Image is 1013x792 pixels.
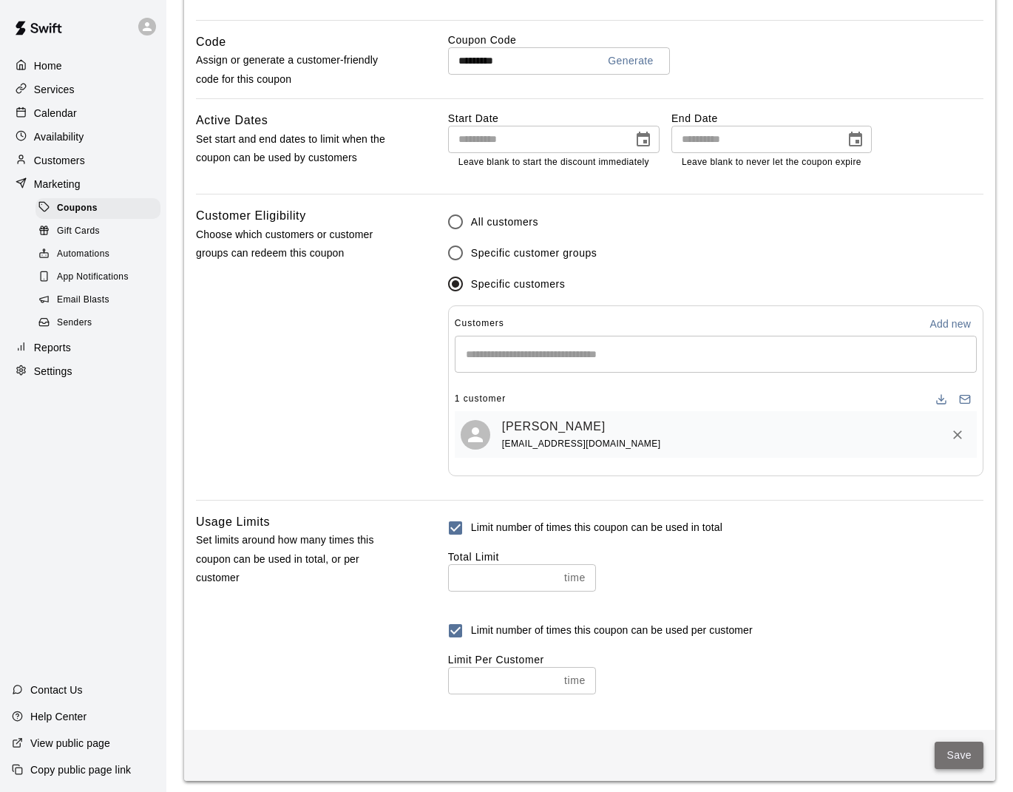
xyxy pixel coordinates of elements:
label: Coupon Code [448,33,983,47]
span: Senders [57,316,92,331]
h6: Limit number of times this coupon can be used per customer [471,623,753,639]
p: Add new [929,317,971,331]
div: App Notifications [35,267,160,288]
span: 1 customer [455,387,506,411]
div: Gift Cards [35,221,160,242]
h6: Usage Limits [196,512,270,532]
a: Gift Cards [35,220,166,243]
span: All customers [471,214,538,230]
p: Help Center [30,709,87,724]
span: App Notifications [57,270,129,285]
a: Settings [12,360,155,382]
div: Start typing to search customers... [455,336,977,373]
a: Availability [12,126,155,148]
label: Limit Per Customer [448,654,544,666]
h6: Limit number of times this coupon can be used in total [471,520,722,536]
p: time [564,673,586,688]
button: Choose date [841,125,870,155]
div: Automations [35,244,160,265]
button: Generate [602,47,660,75]
label: Start Date [448,111,660,126]
a: Marketing [12,173,155,195]
p: Services [34,82,75,97]
button: Add new [924,312,977,336]
a: Home [12,55,155,77]
div: Senders [35,313,160,334]
p: Contact Us [30,683,83,697]
span: Specific customer groups [471,246,597,261]
a: Automations [35,243,166,266]
p: Marketing [34,177,81,192]
p: time [564,570,586,586]
p: Choose which customers or customer groups can redeem this coupon [196,226,401,263]
p: Customers [34,153,85,168]
a: [PERSON_NAME] [502,417,606,436]
span: [EMAIL_ADDRESS][DOMAIN_NAME] [502,439,661,449]
label: Total Limit [448,551,499,563]
button: Save [935,742,983,769]
span: Gift Cards [57,224,100,239]
button: Email participants [953,387,977,411]
div: Email Blasts [35,290,160,311]
span: Customers [455,312,504,336]
p: Leave blank to never let the coupon expire [682,155,861,170]
p: Calendar [34,106,77,121]
p: Set start and end dates to limit when the coupon can be used by customers [196,130,401,167]
a: Calendar [12,102,155,124]
button: Choose date [629,125,658,155]
p: Home [34,58,62,73]
span: Email Blasts [57,293,109,308]
p: Settings [34,364,72,379]
a: Senders [35,312,166,335]
button: Download list [929,387,953,411]
p: Leave blank to start the discount immediately [458,155,649,170]
h6: Code [196,33,226,52]
a: Coupons [35,197,166,220]
div: Coupons [35,198,160,219]
div: Andrew Tierney [461,420,490,450]
p: Reports [34,340,71,355]
a: App Notifications [35,266,166,289]
p: View public page [30,736,110,751]
label: End Date [671,111,872,126]
h6: Active Dates [196,111,268,130]
a: Email Blasts [35,289,166,312]
button: Remove [944,422,971,448]
a: Services [12,78,155,101]
a: Reports [12,336,155,359]
p: Set limits around how many times this coupon can be used in total, or per customer [196,531,401,587]
p: Assign or generate a customer-friendly code for this coupon [196,51,401,88]
span: Coupons [57,201,98,216]
span: Specific customers [471,277,566,292]
p: Availability [34,129,84,144]
p: Copy public page link [30,762,131,777]
a: Customers [12,149,155,172]
span: Automations [57,247,109,262]
h6: Customer Eligibility [196,206,306,226]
